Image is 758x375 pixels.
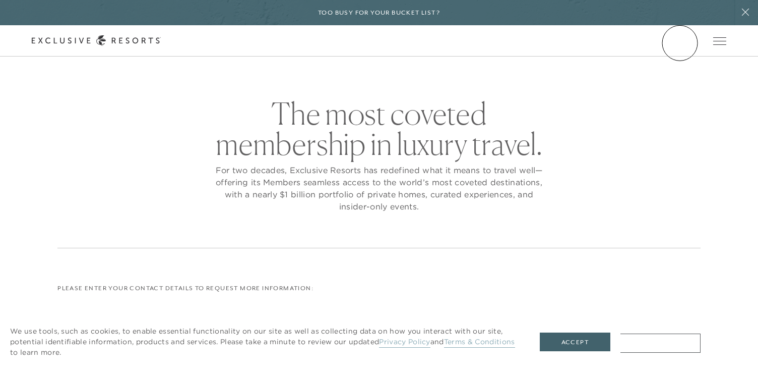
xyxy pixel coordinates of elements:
h2: The most coveted membership in luxury travel. [213,98,545,159]
p: We use tools, such as cookies, to enable essential functionality on our site as well as collectin... [10,326,520,358]
a: Terms & Conditions [444,337,515,348]
button: Accept [540,333,610,352]
a: Privacy Policy [379,337,430,348]
h6: Too busy for your bucket list? [318,8,440,18]
p: For two decades, Exclusive Resorts has redefined what it means to travel well—offering its Member... [213,164,545,212]
p: Please enter your contact details to request more information: [57,284,701,293]
button: Open navigation [713,37,726,44]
